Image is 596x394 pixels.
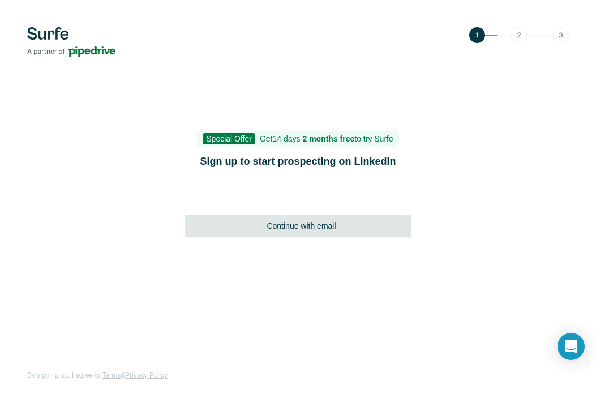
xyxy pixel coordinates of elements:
[302,134,354,143] b: 2 months free
[267,220,336,232] span: Continue with email
[558,333,585,360] div: Open Intercom Messenger
[469,27,569,43] img: Step 1
[125,371,168,379] a: Privacy Policy
[27,27,115,57] img: Surfe's logo
[185,153,411,169] h1: Sign up to start prospecting on LinkedIn
[260,134,393,143] span: Get to try Surfe
[121,371,125,379] span: &
[203,133,255,144] span: Special Offer
[273,134,301,143] s: 14 days
[102,371,121,379] a: Terms
[179,184,417,209] iframe: Sign in with Google Button
[27,371,100,379] span: By signing up, I agree to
